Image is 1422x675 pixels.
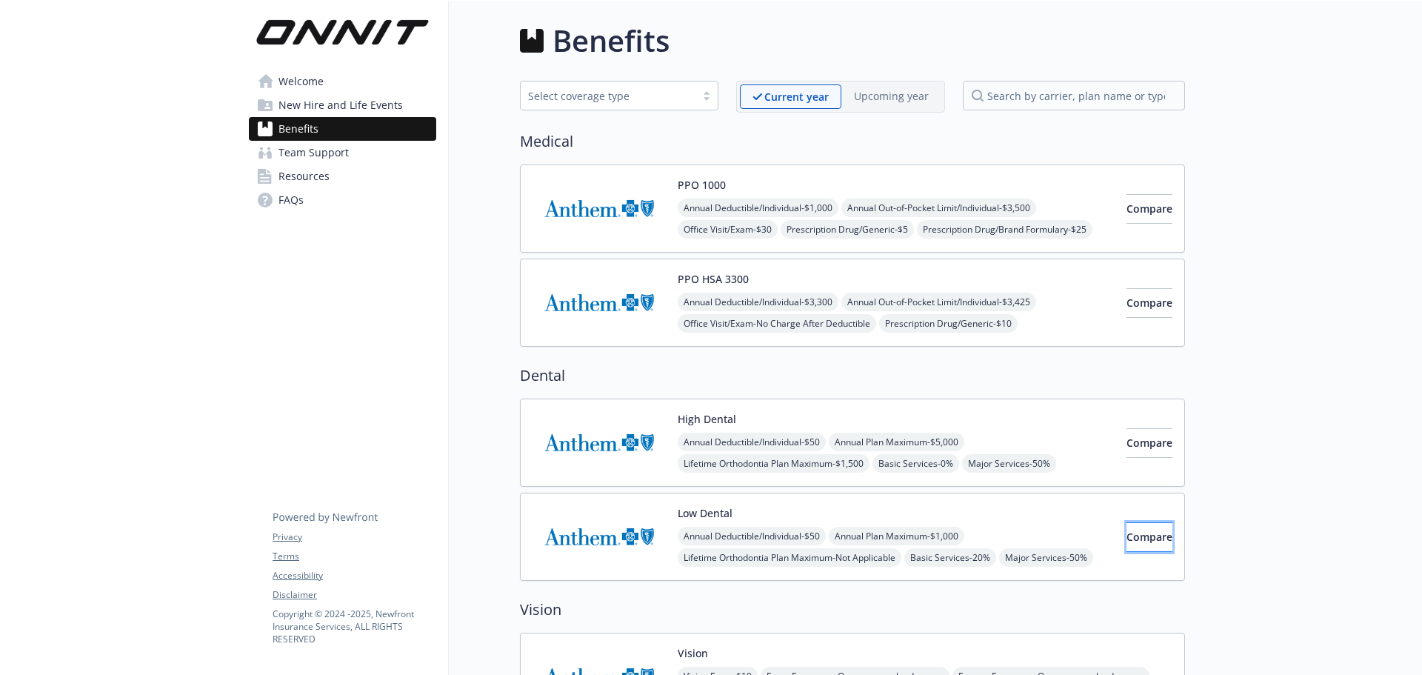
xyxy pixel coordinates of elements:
span: Compare [1126,296,1172,310]
span: Major Services - 50% [999,548,1093,567]
span: Compare [1126,436,1172,450]
span: Office Visit/Exam - $30 [678,220,778,239]
span: Upcoming year [841,84,941,109]
button: PPO 1000 [678,177,726,193]
a: Terms [273,550,435,563]
a: Resources [249,164,436,188]
h2: Vision [520,599,1185,621]
p: Upcoming year [854,88,929,104]
button: PPO HSA 3300 [678,271,749,287]
span: Resources [278,164,330,188]
span: Benefits [278,117,318,141]
span: Office Visit/Exam - No Charge After Deductible [678,314,876,333]
span: Annual Deductible/Individual - $50 [678,527,826,545]
a: Disclaimer [273,588,435,602]
span: Annual Deductible/Individual - $50 [678,433,826,451]
h1: Benefits [553,19,670,63]
button: Compare [1126,288,1172,318]
a: Welcome [249,70,436,93]
a: Accessibility [273,569,435,582]
span: FAQs [278,188,304,212]
span: Lifetime Orthodontia Plan Maximum - $1,500 [678,454,869,473]
span: Annual Deductible/Individual - $3,300 [678,293,838,311]
div: Select coverage type [528,88,688,104]
input: search by carrier, plan name or type [963,81,1185,110]
button: Low Dental [678,505,732,521]
span: Prescription Drug/Generic - $10 [879,314,1018,333]
span: Compare [1126,530,1172,544]
img: Anthem Blue Cross carrier logo [533,271,666,334]
span: Basic Services - 20% [904,548,996,567]
a: Benefits [249,117,436,141]
span: New Hire and Life Events [278,93,403,117]
span: Major Services - 50% [962,454,1056,473]
span: Prescription Drug/Brand Formulary - $25 [917,220,1092,239]
h2: Dental [520,365,1185,387]
span: Welcome [278,70,324,93]
button: Compare [1126,428,1172,458]
span: Team Support [278,141,349,164]
img: Anthem Blue Cross carrier logo [533,177,666,240]
span: Annual Out-of-Pocket Limit/Individual - $3,425 [841,293,1036,311]
button: Vision [678,645,708,661]
span: Lifetime Orthodontia Plan Maximum - Not Applicable [678,548,901,567]
img: Anthem Blue Cross carrier logo [533,505,666,568]
a: Privacy [273,531,435,544]
img: Anthem Blue Cross carrier logo [533,411,666,474]
button: Compare [1126,522,1172,552]
span: Basic Services - 0% [872,454,959,473]
span: Annual Out-of-Pocket Limit/Individual - $3,500 [841,199,1036,217]
p: Current year [764,89,829,104]
h2: Medical [520,130,1185,153]
a: Team Support [249,141,436,164]
span: Annual Deductible/Individual - $1,000 [678,199,838,217]
button: Compare [1126,194,1172,224]
span: Prescription Drug/Generic - $5 [781,220,914,239]
span: Annual Plan Maximum - $1,000 [829,527,964,545]
button: High Dental [678,411,736,427]
p: Copyright © 2024 - 2025 , Newfront Insurance Services, ALL RIGHTS RESERVED [273,608,435,645]
a: FAQs [249,188,436,212]
span: Annual Plan Maximum - $5,000 [829,433,964,451]
span: Compare [1126,202,1172,216]
a: New Hire and Life Events [249,93,436,117]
